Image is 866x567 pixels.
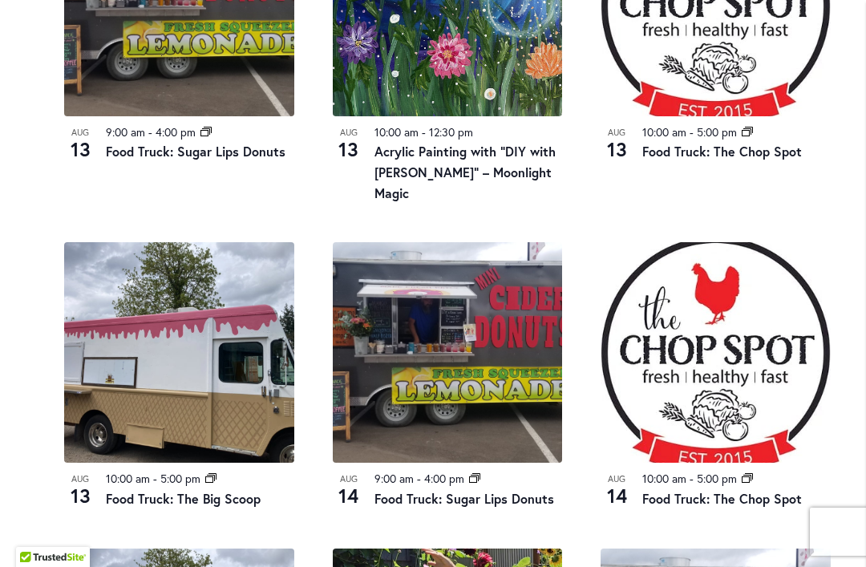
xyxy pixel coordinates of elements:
[417,471,421,486] span: -
[642,143,802,160] a: Food Truck: The Chop Spot
[601,126,633,140] span: Aug
[374,490,554,507] a: Food Truck: Sugar Lips Donuts
[601,242,831,463] img: THE CHOP SPOT PDX – Food Truck
[12,510,57,555] iframe: Launch Accessibility Center
[690,124,694,140] span: -
[106,143,285,160] a: Food Truck: Sugar Lips Donuts
[64,136,96,163] span: 13
[642,490,802,507] a: Food Truck: The Chop Spot
[333,242,563,463] img: Food Truck: Sugar Lips Apple Cider Donuts
[148,124,152,140] span: -
[156,124,196,140] time: 4:00 pm
[697,471,737,486] time: 5:00 pm
[64,482,96,509] span: 13
[333,126,365,140] span: Aug
[374,143,556,201] a: Acrylic Painting with “DIY with [PERSON_NAME]” – Moonlight Magic
[333,472,365,486] span: Aug
[106,124,145,140] time: 9:00 am
[374,124,419,140] time: 10:00 am
[601,472,633,486] span: Aug
[333,136,365,163] span: 13
[64,242,294,463] img: Food Truck: The Big Scoop
[642,471,686,486] time: 10:00 am
[153,471,157,486] span: -
[106,471,150,486] time: 10:00 am
[429,124,473,140] time: 12:30 pm
[697,124,737,140] time: 5:00 pm
[106,490,261,507] a: Food Truck: The Big Scoop
[422,124,426,140] span: -
[333,482,365,509] span: 14
[642,124,686,140] time: 10:00 am
[690,471,694,486] span: -
[374,471,414,486] time: 9:00 am
[424,471,464,486] time: 4:00 pm
[160,471,200,486] time: 5:00 pm
[601,482,633,509] span: 14
[64,472,96,486] span: Aug
[64,126,96,140] span: Aug
[601,136,633,163] span: 13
